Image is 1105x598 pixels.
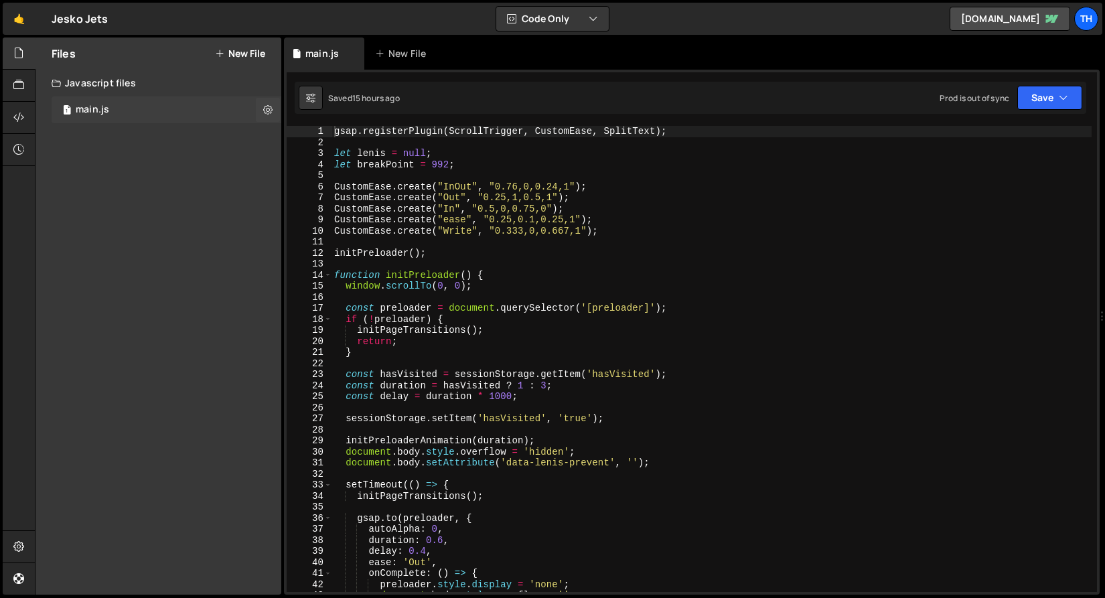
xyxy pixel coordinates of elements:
[287,325,332,336] div: 19
[287,479,332,491] div: 33
[287,457,332,469] div: 31
[287,137,332,149] div: 2
[1017,86,1082,110] button: Save
[287,579,332,591] div: 42
[287,447,332,458] div: 30
[287,491,332,502] div: 34
[287,358,332,370] div: 22
[35,70,281,96] div: Javascript files
[287,248,332,259] div: 12
[287,126,332,137] div: 1
[287,192,332,204] div: 7
[287,303,332,314] div: 17
[287,258,332,270] div: 13
[76,104,109,116] div: main.js
[287,557,332,569] div: 40
[287,402,332,414] div: 26
[287,435,332,447] div: 29
[63,106,71,117] span: 1
[287,204,332,215] div: 8
[950,7,1070,31] a: [DOMAIN_NAME]
[287,513,332,524] div: 36
[287,413,332,425] div: 27
[287,391,332,402] div: 25
[287,270,332,281] div: 14
[287,524,332,535] div: 37
[52,96,281,123] div: 16759/45776.js
[287,159,332,171] div: 4
[940,92,1009,104] div: Prod is out of sync
[287,226,332,237] div: 10
[287,214,332,226] div: 9
[496,7,609,31] button: Code Only
[287,369,332,380] div: 23
[287,469,332,480] div: 32
[287,535,332,546] div: 38
[287,425,332,436] div: 28
[1074,7,1098,31] a: Th
[287,148,332,159] div: 3
[3,3,35,35] a: 🤙
[287,281,332,292] div: 15
[52,11,108,27] div: Jesko Jets
[52,46,76,61] h2: Files
[287,170,332,181] div: 5
[328,92,400,104] div: Saved
[305,47,339,60] div: main.js
[287,568,332,579] div: 41
[287,314,332,325] div: 18
[287,347,332,358] div: 21
[215,48,265,59] button: New File
[375,47,431,60] div: New File
[287,236,332,248] div: 11
[352,92,400,104] div: 15 hours ago
[287,292,332,303] div: 16
[287,502,332,513] div: 35
[287,380,332,392] div: 24
[287,336,332,348] div: 20
[287,181,332,193] div: 6
[287,546,332,557] div: 39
